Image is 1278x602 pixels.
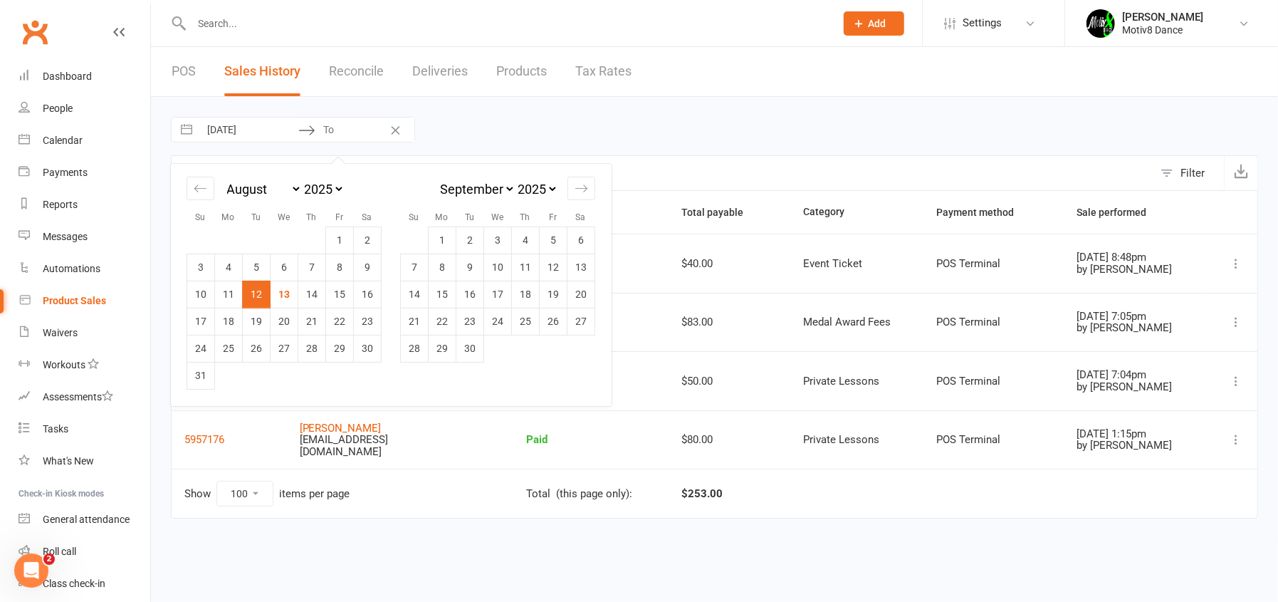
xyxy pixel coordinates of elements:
small: We [491,212,503,222]
td: Choose Tuesday, August 26, 2025 as your check-out date. It’s available. [243,335,271,362]
td: Choose Monday, August 4, 2025 as your check-out date. It’s available. [215,254,243,281]
td: Choose Tuesday, September 2, 2025 as your check-out date. It’s available. [456,227,484,254]
button: Total payable [681,204,759,221]
div: Assessments [43,391,113,403]
input: Search by customer name, email or receipt number [172,156,1153,190]
a: General attendance kiosk mode [19,504,150,536]
div: [EMAIL_ADDRESS][DOMAIN_NAME] [300,434,428,457]
div: Paid [526,434,656,446]
div: POS Terminal [937,434,1052,446]
button: 5957176 [184,431,224,448]
div: $253.00 [681,481,723,507]
img: thumb_image1679272194.png [1086,9,1115,38]
div: Roll call [43,546,76,557]
td: Choose Saturday, August 2, 2025 as your check-out date. It’s available. [354,227,382,254]
div: Medal Award Fees [803,316,911,328]
div: Total [526,488,550,500]
div: Class check-in [43,578,105,589]
small: Su [196,212,206,222]
td: Choose Sunday, August 17, 2025 as your check-out date. It’s available. [187,308,215,335]
small: Tu [251,212,261,222]
td: Choose Thursday, August 7, 2025 as your check-out date. It’s available. [298,254,326,281]
div: [DATE] 1:15pm [1077,428,1195,440]
a: Class kiosk mode [19,568,150,600]
td: Choose Saturday, August 16, 2025 as your check-out date. It’s available. [354,281,382,308]
div: Filter [1180,165,1205,182]
td: Choose Sunday, August 10, 2025 as your check-out date. It’s available. [187,281,215,308]
a: Tasks [19,413,150,445]
td: Choose Tuesday, September 23, 2025 as your check-out date. It’s available. [456,308,484,335]
td: Choose Tuesday, August 5, 2025 as your check-out date. It’s available. [243,254,271,281]
small: Sa [362,212,372,222]
td: Choose Monday, August 18, 2025 as your check-out date. It’s available. [215,308,243,335]
span: Payment method [937,207,1030,218]
div: POS Terminal [937,375,1052,388]
a: Calendar [19,125,150,157]
td: Selected as start date. Tuesday, August 12, 2025 [243,281,271,308]
div: POS Terminal [937,258,1052,270]
div: Private Lessons [803,434,911,446]
td: Choose Wednesday, September 10, 2025 as your check-out date. It’s available. [484,254,512,281]
td: Choose Sunday, September 21, 2025 as your check-out date. It’s available. [401,308,429,335]
div: $80.00 [681,434,777,446]
td: Choose Friday, September 26, 2025 as your check-out date. It’s available. [540,308,567,335]
small: Mo [436,212,449,222]
td: Choose Wednesday, August 27, 2025 as your check-out date. It’s available. [271,335,298,362]
div: by [PERSON_NAME] [1077,264,1195,276]
div: by [PERSON_NAME] [1077,381,1195,393]
button: Filter [1153,156,1224,190]
td: Choose Friday, September 5, 2025 as your check-out date. It’s available. [540,227,567,254]
button: Add [844,11,904,36]
td: Choose Thursday, September 25, 2025 as your check-out date. It’s available. [512,308,540,335]
td: Choose Thursday, September 4, 2025 as your check-out date. It’s available. [512,227,540,254]
div: What's New [43,455,94,467]
td: Choose Sunday, September 28, 2025 as your check-out date. It’s available. [401,335,429,362]
a: Product Sales [19,285,150,317]
div: Tasks [43,423,68,435]
div: Show [184,481,350,507]
div: Payments [43,167,88,178]
button: Clear Dates [383,116,408,143]
div: Reports [43,199,78,210]
div: General attendance [43,514,130,525]
a: Reports [19,189,150,221]
th: Category [790,191,924,234]
small: Th [307,212,317,222]
div: by [PERSON_NAME] [1077,322,1195,334]
td: Choose Wednesday, August 6, 2025 as your check-out date. It’s available. [271,254,298,281]
div: $50.00 [681,375,777,388]
small: Fr [335,212,343,222]
a: Workouts [19,349,150,381]
td: Choose Saturday, September 6, 2025 as your check-out date. It’s available. [567,227,595,254]
small: Fr [549,212,557,222]
a: Payments [19,157,150,189]
button: Sale performed [1077,204,1163,221]
td: Choose Wednesday, August 13, 2025 as your check-out date. It’s available. [271,281,298,308]
td: Choose Saturday, September 13, 2025 as your check-out date. It’s available. [567,254,595,281]
input: To [315,118,414,142]
td: Choose Wednesday, August 20, 2025 as your check-out date. It’s available. [271,308,298,335]
td: Choose Thursday, September 18, 2025 as your check-out date. It’s available. [512,281,540,308]
td: Choose Thursday, September 11, 2025 as your check-out date. It’s available. [512,254,540,281]
td: Choose Monday, August 25, 2025 as your check-out date. It’s available. [215,335,243,362]
a: Automations [19,253,150,285]
div: Calendar [43,135,83,146]
td: Choose Tuesday, August 19, 2025 as your check-out date. It’s available. [243,308,271,335]
div: Motiv8 Dance [1122,24,1203,36]
td: Choose Saturday, August 30, 2025 as your check-out date. It’s available. [354,335,382,362]
small: Su [409,212,419,222]
div: (this page only): [556,488,632,500]
div: Dashboard [43,71,92,82]
a: Dashboard [19,61,150,93]
a: Tax Rates [575,47,632,96]
a: Products [496,47,547,96]
div: Workouts [43,359,85,370]
small: Tu [465,212,474,222]
td: Choose Thursday, August 21, 2025 as your check-out date. It’s available. [298,308,326,335]
div: items per page [279,488,350,500]
small: Mo [222,212,235,222]
a: POS [172,47,196,96]
td: Choose Thursday, August 28, 2025 as your check-out date. It’s available. [298,335,326,362]
td: Choose Friday, August 29, 2025 as your check-out date. It’s available. [326,335,354,362]
a: Waivers [19,317,150,349]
